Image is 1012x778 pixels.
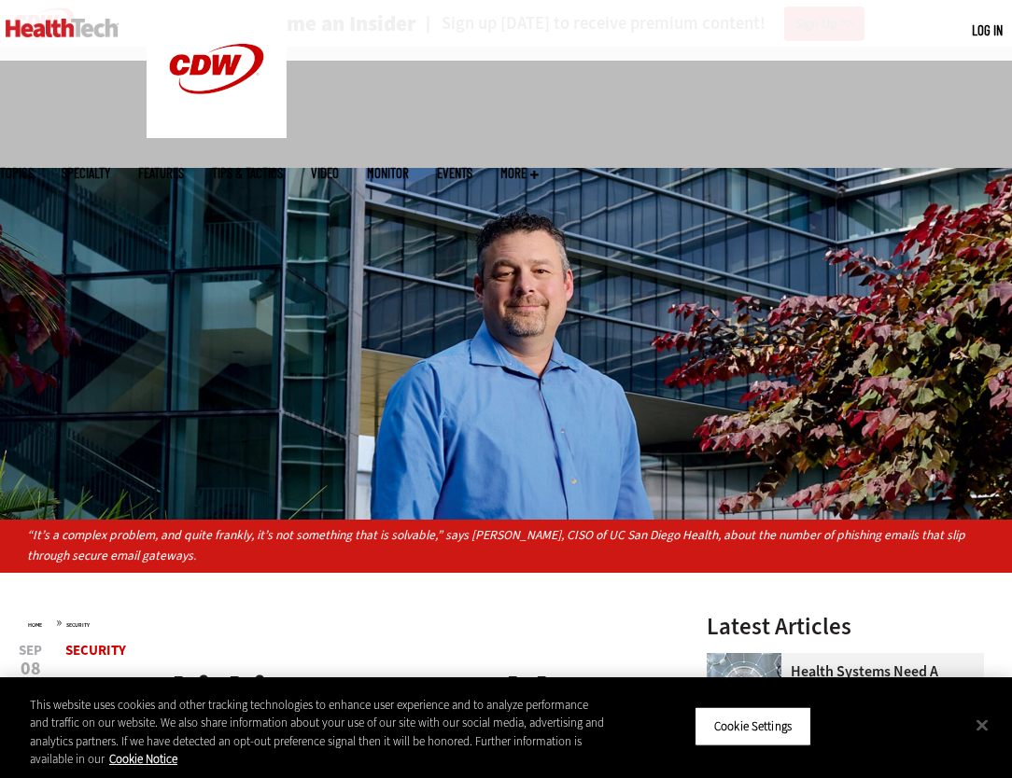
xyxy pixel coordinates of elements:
a: More information about your privacy [109,751,177,767]
button: Cookie Settings [695,707,811,746]
span: 08 [19,660,42,678]
a: Events [437,166,472,180]
div: » [28,615,658,630]
img: Home [6,19,119,37]
a: Tips & Tactics [212,166,283,180]
span: Sep [19,644,42,658]
a: Security [65,641,126,660]
div: User menu [972,21,1003,40]
span: Specialty [62,166,110,180]
a: MonITor [367,166,409,180]
h3: Latest Articles [707,615,984,638]
span: More [500,166,539,180]
a: Features [138,166,184,180]
a: Log in [972,21,1003,38]
img: Healthcare networking [707,653,781,728]
a: Healthcare networking [707,653,791,668]
a: Health Systems Need a Reliable Network To Deliver Quality Care [707,664,973,709]
a: CDW [147,123,287,143]
div: This website uses cookies and other tracking technologies to enhance user experience and to analy... [30,696,607,769]
a: Security [66,621,90,629]
a: Video [311,166,339,180]
button: Close [962,704,1003,745]
p: “It’s a complex problem, and quite frankly, it’s not something that is solvable,” says [PERSON_NA... [27,525,986,566]
a: Home [28,621,42,629]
